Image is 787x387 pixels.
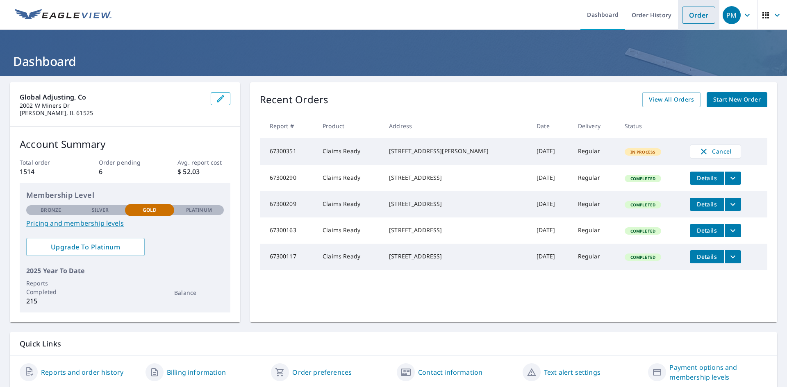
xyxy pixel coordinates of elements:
span: Completed [626,228,660,234]
a: Text alert settings [544,367,600,377]
p: 215 [26,296,75,306]
button: filesDropdownBtn-67300209 [724,198,741,211]
a: Reports and order history [41,367,123,377]
p: Account Summary [20,137,230,152]
a: Contact information [418,367,482,377]
td: Claims Ready [316,244,382,270]
td: Regular [571,217,618,244]
a: Billing information [167,367,226,377]
p: Balance [174,288,223,297]
th: Delivery [571,114,618,138]
a: Order [682,7,715,24]
p: 2002 W Miners Dr [20,102,204,109]
p: Recent Orders [260,92,329,107]
td: [DATE] [530,217,571,244]
p: Total order [20,158,72,167]
td: [DATE] [530,244,571,270]
button: filesDropdownBtn-67300290 [724,172,741,185]
p: Silver [92,206,109,214]
span: Details [695,253,719,260]
button: detailsBtn-67300209 [690,198,724,211]
a: Upgrade To Platinum [26,238,145,256]
div: [STREET_ADDRESS][PERSON_NAME] [389,147,523,155]
td: Claims Ready [316,138,382,165]
span: Upgrade To Platinum [33,242,138,251]
div: [STREET_ADDRESS] [389,174,523,182]
p: Platinum [186,206,212,214]
p: Global Adjusting, Co [20,92,204,102]
div: PM [723,6,741,24]
td: 67300290 [260,165,316,191]
p: Reports Completed [26,279,75,296]
p: Quick Links [20,339,767,349]
th: Status [618,114,683,138]
span: Details [695,174,719,182]
td: Regular [571,165,618,191]
a: Start New Order [707,92,767,107]
button: detailsBtn-67300117 [690,250,724,263]
th: Report # [260,114,316,138]
td: Claims Ready [316,165,382,191]
div: [STREET_ADDRESS] [389,252,523,260]
button: Cancel [690,145,741,158]
a: Pricing and membership levels [26,218,224,228]
td: 67300117 [260,244,316,270]
td: Claims Ready [316,191,382,217]
td: 67300351 [260,138,316,165]
p: 1514 [20,167,72,177]
button: detailsBtn-67300290 [690,172,724,185]
h1: Dashboard [10,53,777,70]
td: Regular [571,191,618,217]
a: View All Orders [642,92,701,107]
p: Bronze [41,206,61,214]
p: Membership Level [26,190,224,201]
td: Regular [571,138,618,165]
button: filesDropdownBtn-67300117 [724,250,741,263]
span: Completed [626,176,660,181]
p: Gold [143,206,157,214]
th: Address [382,114,530,138]
p: 2025 Year To Date [26,266,224,276]
span: In Process [626,149,661,155]
span: Cancel [698,147,732,156]
span: Completed [626,254,660,260]
p: 6 [99,167,151,177]
a: Payment options and membership levels [669,362,767,382]
td: 67300209 [260,191,316,217]
th: Date [530,114,571,138]
span: Details [695,226,719,234]
td: 67300163 [260,217,316,244]
button: filesDropdownBtn-67300163 [724,224,741,237]
td: [DATE] [530,165,571,191]
p: Order pending [99,158,151,167]
img: EV Logo [15,9,111,21]
div: [STREET_ADDRESS] [389,226,523,234]
a: Order preferences [292,367,352,377]
td: Regular [571,244,618,270]
button: detailsBtn-67300163 [690,224,724,237]
th: Product [316,114,382,138]
div: [STREET_ADDRESS] [389,200,523,208]
p: $ 52.03 [177,167,230,177]
span: Start New Order [713,95,761,105]
td: Claims Ready [316,217,382,244]
p: [PERSON_NAME], IL 61525 [20,109,204,117]
td: [DATE] [530,191,571,217]
span: Details [695,200,719,208]
span: View All Orders [649,95,694,105]
p: Avg. report cost [177,158,230,167]
td: [DATE] [530,138,571,165]
span: Completed [626,202,660,208]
